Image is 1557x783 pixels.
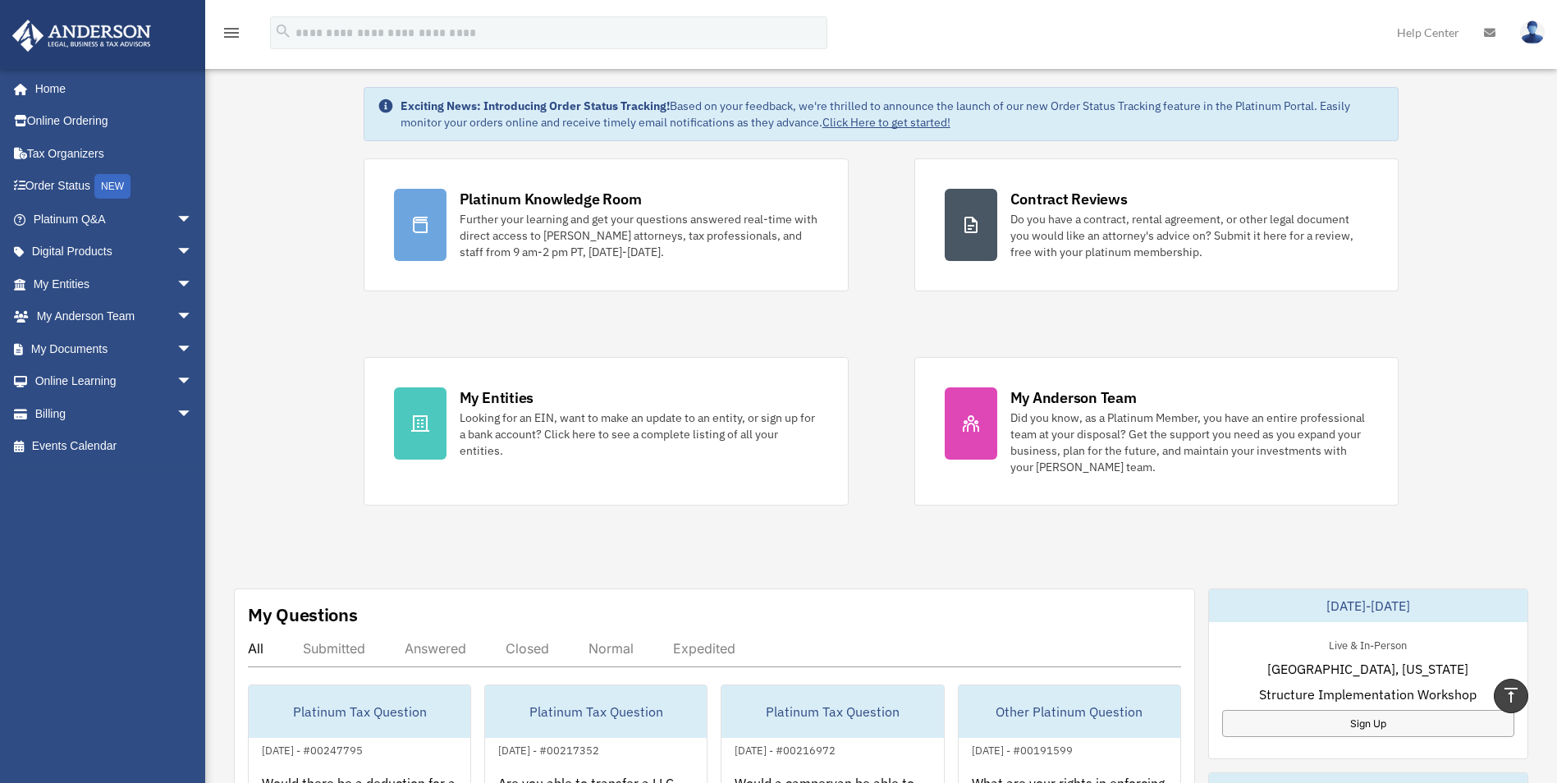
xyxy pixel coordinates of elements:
[176,365,209,399] span: arrow_drop_down
[401,98,670,113] strong: Exciting News: Introducing Order Status Tracking!
[176,332,209,366] span: arrow_drop_down
[1520,21,1545,44] img: User Pic
[1010,189,1128,209] div: Contract Reviews
[222,29,241,43] a: menu
[176,397,209,431] span: arrow_drop_down
[1010,410,1369,475] div: Did you know, as a Platinum Member, you have an entire professional team at your disposal? Get th...
[249,740,376,758] div: [DATE] - #00247795
[1010,387,1137,408] div: My Anderson Team
[11,300,218,333] a: My Anderson Teamarrow_drop_down
[176,268,209,301] span: arrow_drop_down
[11,236,218,268] a: Digital Productsarrow_drop_down
[248,602,358,627] div: My Questions
[248,640,263,657] div: All
[1222,710,1514,737] a: Sign Up
[11,170,218,204] a: Order StatusNEW
[11,203,218,236] a: Platinum Q&Aarrow_drop_down
[1501,685,1521,705] i: vertical_align_top
[506,640,549,657] div: Closed
[914,158,1399,291] a: Contract Reviews Do you have a contract, rental agreement, or other legal document you would like...
[11,268,218,300] a: My Entitiesarrow_drop_down
[222,23,241,43] i: menu
[176,300,209,334] span: arrow_drop_down
[401,98,1385,130] div: Based on your feedback, we're thrilled to announce the launch of our new Order Status Tracking fe...
[460,410,818,459] div: Looking for an EIN, want to make an update to an entity, or sign up for a bank account? Click her...
[673,640,735,657] div: Expedited
[1494,679,1528,713] a: vertical_align_top
[460,387,534,408] div: My Entities
[1209,589,1527,622] div: [DATE]-[DATE]
[1259,685,1477,704] span: Structure Implementation Workshop
[249,685,470,738] div: Platinum Tax Question
[1316,635,1420,652] div: Live & In-Person
[7,20,156,52] img: Anderson Advisors Platinum Portal
[11,332,218,365] a: My Documentsarrow_drop_down
[274,22,292,40] i: search
[11,72,209,105] a: Home
[303,640,365,657] div: Submitted
[405,640,466,657] div: Answered
[364,357,849,506] a: My Entities Looking for an EIN, want to make an update to an entity, or sign up for a bank accoun...
[11,137,218,170] a: Tax Organizers
[485,740,612,758] div: [DATE] - #00217352
[914,357,1399,506] a: My Anderson Team Did you know, as a Platinum Member, you have an entire professional team at your...
[11,397,218,430] a: Billingarrow_drop_down
[485,685,707,738] div: Platinum Tax Question
[460,211,818,260] div: Further your learning and get your questions answered real-time with direct access to [PERSON_NAM...
[959,740,1086,758] div: [DATE] - #00191599
[11,430,218,463] a: Events Calendar
[1267,659,1468,679] span: [GEOGRAPHIC_DATA], [US_STATE]
[822,115,950,130] a: Click Here to get started!
[176,203,209,236] span: arrow_drop_down
[959,685,1180,738] div: Other Platinum Question
[94,174,131,199] div: NEW
[11,105,218,138] a: Online Ordering
[1010,211,1369,260] div: Do you have a contract, rental agreement, or other legal document you would like an attorney's ad...
[11,365,218,398] a: Online Learningarrow_drop_down
[721,685,943,738] div: Platinum Tax Question
[460,189,642,209] div: Platinum Knowledge Room
[588,640,634,657] div: Normal
[176,236,209,269] span: arrow_drop_down
[364,158,849,291] a: Platinum Knowledge Room Further your learning and get your questions answered real-time with dire...
[721,740,849,758] div: [DATE] - #00216972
